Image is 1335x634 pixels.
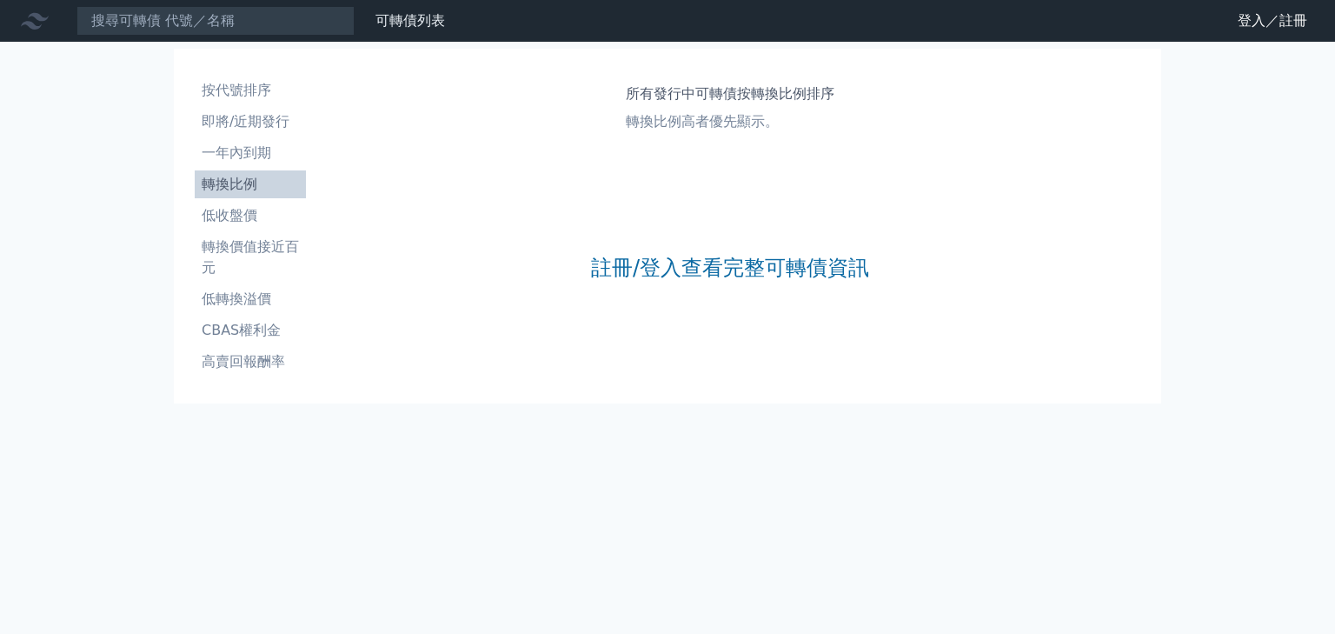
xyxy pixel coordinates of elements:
[195,285,306,313] a: 低轉換溢價
[195,289,306,310] li: 低轉換溢價
[195,202,306,230] a: 低收盤價
[626,83,834,104] h1: 所有發行中可轉債按轉換比例排序
[195,174,306,195] li: 轉換比例
[626,111,834,132] p: 轉換比例高者優先顯示。
[195,351,306,372] li: 高賣回報酬率
[195,108,306,136] a: 即將/近期發行
[195,205,306,226] li: 低收盤價
[195,237,306,278] li: 轉換價值接近百元
[1224,7,1321,35] a: 登入／註冊
[195,348,306,376] a: 高賣回報酬率
[195,170,306,198] a: 轉換比例
[195,80,306,101] li: 按代號排序
[195,77,306,104] a: 按代號排序
[591,254,869,282] a: 註冊/登入查看完整可轉債資訊
[195,143,306,164] li: 一年內到期
[195,317,306,344] a: CBAS權利金
[195,111,306,132] li: 即將/近期發行
[195,139,306,167] a: 一年內到期
[195,320,306,341] li: CBAS權利金
[76,6,355,36] input: 搜尋可轉債 代號／名稱
[375,12,445,29] a: 可轉債列表
[195,233,306,282] a: 轉換價值接近百元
